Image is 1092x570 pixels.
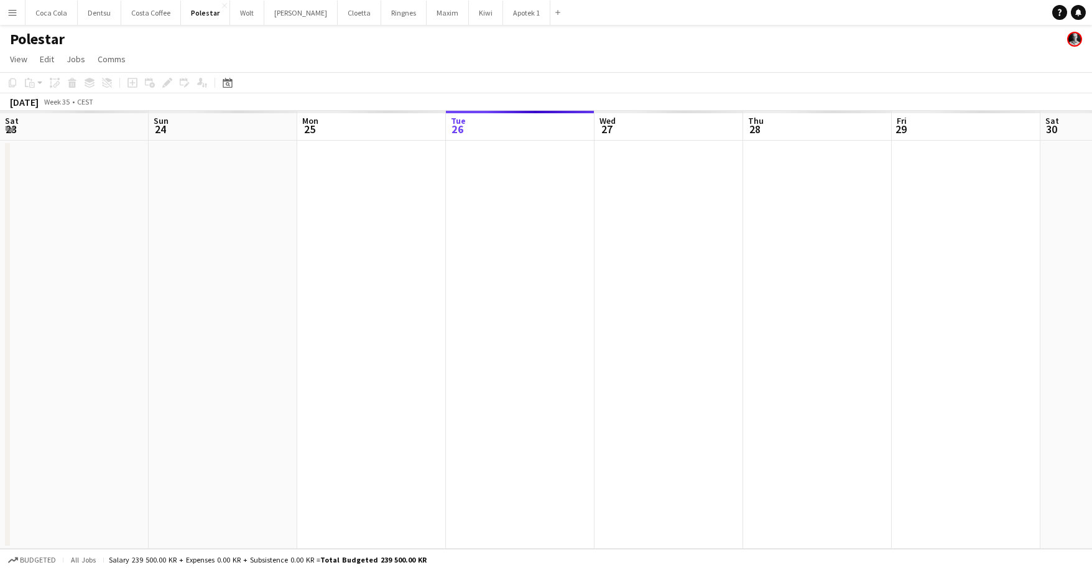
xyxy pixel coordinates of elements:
[152,122,169,136] span: 24
[599,115,616,126] span: Wed
[98,54,126,65] span: Comms
[320,555,427,564] span: Total Budgeted 239 500.00 KR
[451,115,466,126] span: Tue
[1067,32,1082,47] app-user-avatar: Martin Torstensen
[25,1,78,25] button: Coca Cola
[1045,115,1059,126] span: Sat
[77,97,93,106] div: CEST
[746,122,764,136] span: 28
[78,1,121,25] button: Dentsu
[67,54,85,65] span: Jobs
[895,122,907,136] span: 29
[230,1,264,25] button: Wolt
[109,555,427,564] div: Salary 239 500.00 KR + Expenses 0.00 KR + Subsistence 0.00 KR =
[338,1,381,25] button: Cloetta
[41,97,72,106] span: Week 35
[93,51,131,67] a: Comms
[20,556,56,564] span: Budgeted
[449,122,466,136] span: 26
[1043,122,1059,136] span: 30
[181,1,230,25] button: Polestar
[897,115,907,126] span: Fri
[154,115,169,126] span: Sun
[300,122,318,136] span: 25
[302,115,318,126] span: Mon
[748,115,764,126] span: Thu
[5,115,19,126] span: Sat
[598,122,616,136] span: 27
[381,1,427,25] button: Ringnes
[10,96,39,108] div: [DATE]
[5,51,32,67] a: View
[427,1,469,25] button: Maxim
[40,54,54,65] span: Edit
[62,51,90,67] a: Jobs
[35,51,59,67] a: Edit
[10,30,65,49] h1: Polestar
[503,1,550,25] button: Apotek 1
[469,1,503,25] button: Kiwi
[68,555,98,564] span: All jobs
[264,1,338,25] button: [PERSON_NAME]
[10,54,27,65] span: View
[3,122,19,136] span: 23
[121,1,181,25] button: Costa Coffee
[6,553,58,567] button: Budgeted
